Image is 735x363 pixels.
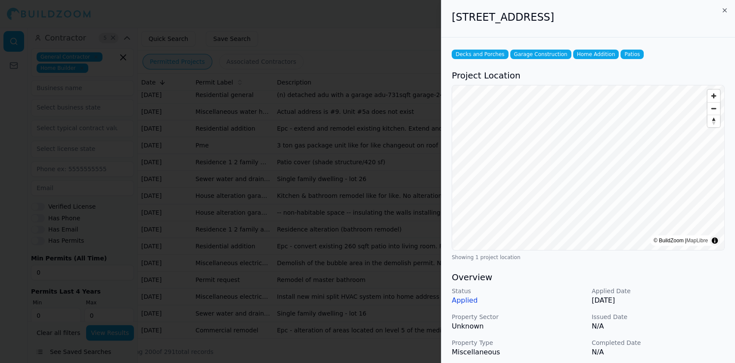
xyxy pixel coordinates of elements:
a: MapLibre [686,238,708,244]
button: Reset bearing to north [707,115,720,127]
h2: [STREET_ADDRESS] [452,10,725,24]
span: Patios [620,50,644,59]
p: Applied Date [592,287,725,295]
p: N/A [592,347,725,357]
button: Zoom out [707,102,720,115]
p: Issued Date [592,313,725,321]
p: N/A [592,321,725,332]
h3: Overview [452,271,725,283]
summary: Toggle attribution [710,235,720,246]
p: Unknown [452,321,585,332]
p: Property Sector [452,313,585,321]
p: [DATE] [592,295,725,306]
span: Home Addition [573,50,619,59]
p: Status [452,287,585,295]
h3: Project Location [452,69,725,81]
p: Applied [452,295,585,306]
button: Zoom in [707,90,720,102]
div: © BuildZoom | [654,236,708,245]
p: Completed Date [592,338,725,347]
p: Property Type [452,338,585,347]
p: Miscellaneous [452,347,585,357]
span: Decks and Porches [452,50,508,59]
span: Garage Construction [510,50,571,59]
canvas: Map [452,85,724,250]
div: Showing 1 project location [452,254,725,261]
